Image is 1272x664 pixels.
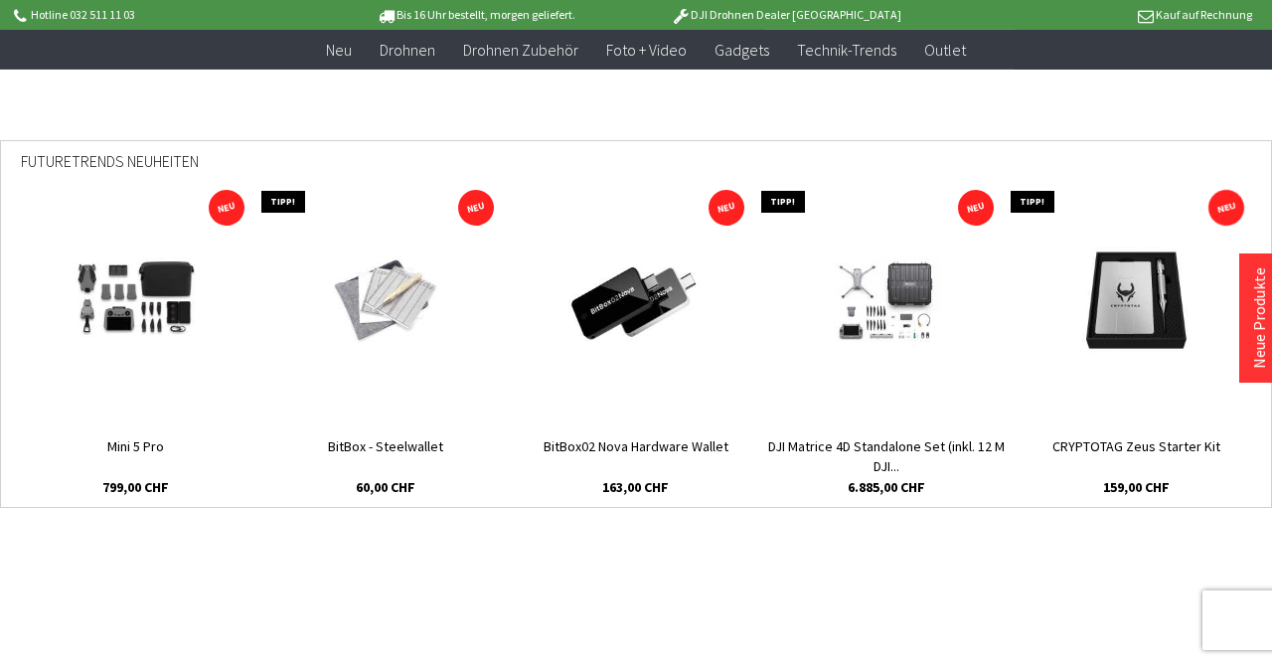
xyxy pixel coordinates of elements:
a: CRYPTOTAG Zeus Starter Kit [1011,436,1261,476]
img: Mini 5 Pro [47,242,226,361]
p: DJI Drohnen Dealer [GEOGRAPHIC_DATA] [631,3,941,27]
span: 799,00 CHF [102,477,169,497]
span: Foto + Video [606,40,687,60]
span: 60,00 CHF [356,477,415,497]
span: Drohnen Zubehör [463,40,578,60]
span: Drohnen [380,40,435,60]
a: DJI Matrice 4D Standalone Set (inkl. 12 M DJI... [761,436,1012,476]
p: Bis 16 Uhr bestellt, morgen geliefert. [320,3,630,27]
a: Mini 5 Pro [11,436,261,476]
img: BitBox02 Nova Hardware Wallet [537,246,735,358]
span: Outlet [924,40,966,60]
div: Futuretrends Neuheiten [21,141,1251,196]
span: Technik-Trends [797,40,896,60]
span: Neu [326,40,352,60]
span: 6.885,00 CHF [848,477,925,497]
img: DJI Matrice 4D Standalone Set (inkl. 12 M DJI Care Enterprise Plus) [803,242,969,361]
span: 159,00 CHF [1103,477,1170,497]
a: Drohnen [366,30,449,71]
a: Outlet [910,30,980,71]
a: Foto + Video [592,30,701,71]
a: BitBox - Steelwallet [261,436,512,476]
p: Kauf auf Rechnung [941,3,1251,27]
a: Gadgets [701,30,783,71]
p: Hotline 032 511 11 03 [10,3,320,27]
img: BitBox - Steelwallet [286,246,485,358]
a: BitBox02 Nova Hardware Wallet [511,436,761,476]
img: CRYPTOTAG Zeus Starter Kit [1076,242,1195,361]
a: Neu [312,30,366,71]
a: Neue Produkte [1249,267,1269,369]
a: Drohnen Zubehör [449,30,592,71]
span: Gadgets [715,40,769,60]
a: Technik-Trends [783,30,910,71]
span: 163,00 CHF [602,477,669,497]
